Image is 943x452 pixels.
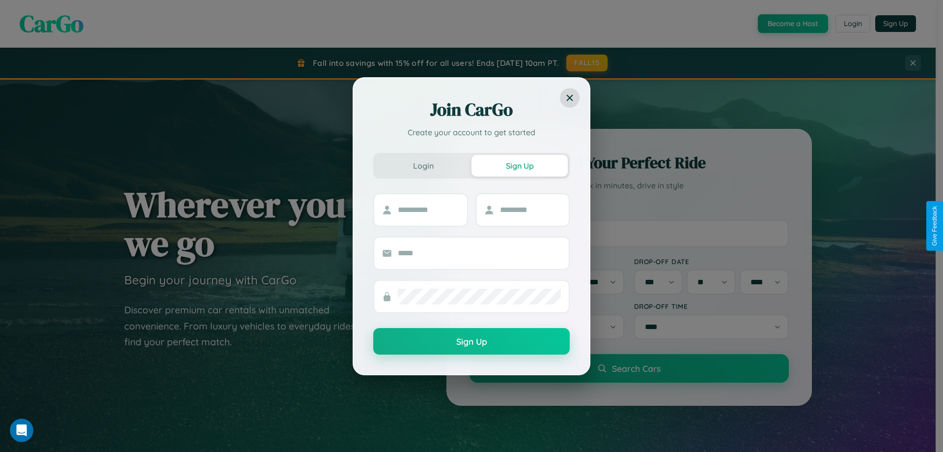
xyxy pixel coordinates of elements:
p: Create your account to get started [373,126,570,138]
iframe: Intercom live chat [10,419,33,442]
h2: Join CarGo [373,98,570,121]
button: Login [375,155,471,177]
button: Sign Up [471,155,568,177]
button: Sign Up [373,328,570,355]
div: Give Feedback [931,206,938,246]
